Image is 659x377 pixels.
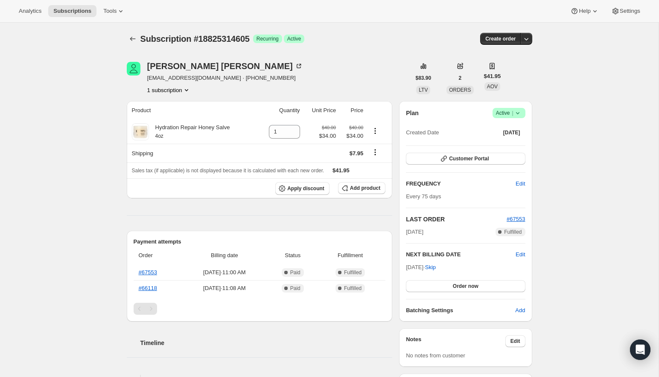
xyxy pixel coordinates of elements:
[419,87,428,93] span: LTV
[341,132,363,140] span: $34.00
[453,283,478,290] span: Order now
[127,33,139,45] button: Subscriptions
[504,229,522,235] span: Fulfilled
[184,268,265,277] span: [DATE] · 11:00 AM
[510,304,530,317] button: Add
[184,251,265,260] span: Billing date
[132,168,324,174] span: Sales tax (if applicable) is not displayed because it is calculated with each new order.
[484,72,501,81] span: $41.95
[275,182,329,195] button: Apply discount
[184,284,265,293] span: [DATE] · 11:08 AM
[344,269,362,276] span: Fulfilled
[406,153,525,165] button: Customer Portal
[350,150,364,157] span: $7.95
[134,303,386,315] nav: Pagination
[127,62,140,75] span: Barbara Bordelon
[480,33,521,45] button: Create order
[406,128,439,137] span: Created Date
[287,35,301,42] span: Active
[338,101,366,120] th: Price
[139,285,157,291] a: #66118
[132,123,149,140] img: product img
[406,335,505,347] h3: Notes
[290,269,300,276] span: Paid
[14,5,47,17] button: Analytics
[406,215,507,223] h2: LAST ORDER
[287,185,324,192] span: Apply discount
[270,251,315,260] span: Status
[48,5,96,17] button: Subscriptions
[406,228,423,236] span: [DATE]
[449,87,471,93] span: ORDERS
[338,182,385,194] button: Add product
[134,238,386,246] h2: Payment attempts
[516,250,525,259] button: Edit
[505,335,525,347] button: Edit
[349,125,363,130] small: $40.00
[406,180,516,188] h2: FREQUENCY
[155,133,163,139] small: 4oz
[406,250,516,259] h2: NEXT BILLING DATE
[630,339,650,360] div: Open Intercom Messenger
[350,185,380,191] span: Add product
[449,155,489,162] span: Customer Portal
[139,269,157,275] a: #67553
[53,8,91,14] span: Subscriptions
[149,123,230,140] div: Hydration Repair Honey Salve
[319,132,336,140] span: $34.00
[406,193,441,200] span: Every 75 days
[303,101,339,120] th: Unit Price
[510,338,520,345] span: Edit
[507,216,525,222] a: #67553
[620,8,640,14] span: Settings
[98,5,130,17] button: Tools
[515,306,525,315] span: Add
[140,34,250,43] span: Subscription #18825314605
[332,167,350,174] span: $41.95
[496,109,522,117] span: Active
[606,5,645,17] button: Settings
[510,177,530,191] button: Edit
[140,339,393,347] h2: Timeline
[454,72,467,84] button: 2
[498,127,525,139] button: [DATE]
[257,101,302,120] th: Quantity
[512,110,513,116] span: |
[344,285,362,292] span: Fulfilled
[487,84,498,90] span: AOV
[147,86,191,94] button: Product actions
[565,5,604,17] button: Help
[127,144,258,162] th: Shipping
[19,8,41,14] span: Analytics
[134,246,181,265] th: Order
[147,62,303,70] div: [PERSON_NAME] [PERSON_NAME]
[579,8,590,14] span: Help
[290,285,300,292] span: Paid
[420,261,441,274] button: Skip
[406,306,515,315] h6: Batching Settings
[257,35,279,42] span: Recurring
[368,148,382,157] button: Shipping actions
[320,251,380,260] span: Fulfillment
[322,125,336,130] small: $40.00
[503,129,520,136] span: [DATE]
[147,74,303,82] span: [EMAIL_ADDRESS][DOMAIN_NAME] · [PHONE_NUMBER]
[406,280,525,292] button: Order now
[368,126,382,136] button: Product actions
[507,215,525,223] button: #67553
[406,264,436,270] span: [DATE] ·
[411,72,437,84] button: $83.90
[406,352,465,359] span: No notes from customer
[127,101,258,120] th: Product
[516,180,525,188] span: Edit
[103,8,117,14] span: Tools
[459,75,462,81] span: 2
[485,35,516,42] span: Create order
[406,109,419,117] h2: Plan
[425,263,436,272] span: Skip
[416,75,432,81] span: $83.90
